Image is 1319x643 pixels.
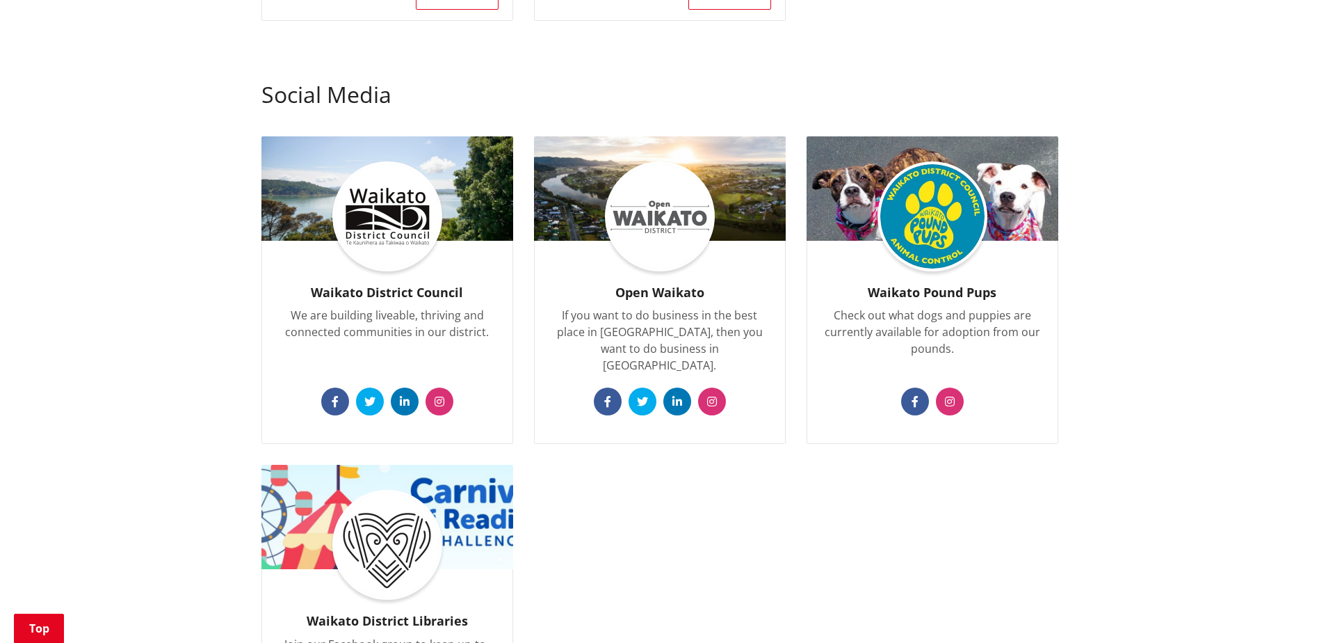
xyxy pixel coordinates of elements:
[335,493,439,597] img: Waikato District Libraries Facebook icon
[549,285,771,301] h3: Open Waikato
[549,307,771,374] p: If you want to do business in the best place in [GEOGRAPHIC_DATA], then you want to do business i...
[276,614,499,629] h3: Waikato District Libraries
[821,285,1044,301] h3: Waikato Pound Pups
[14,614,64,643] a: Top
[261,81,391,108] h2: Social Media
[276,307,499,340] p: We are building liveable, thriving and connected communities in our district.
[335,164,439,269] img: Waikato District Council Facebook icon
[608,164,712,269] img: Open Waikato Facebook icon
[880,164,985,269] img: Pound Pups Facebook icon
[276,285,499,301] h3: Waikato District Council
[1255,585,1305,635] iframe: Messenger Launcher
[821,307,1044,357] p: Check out what dogs and puppies are currently available for adoption from our pounds.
